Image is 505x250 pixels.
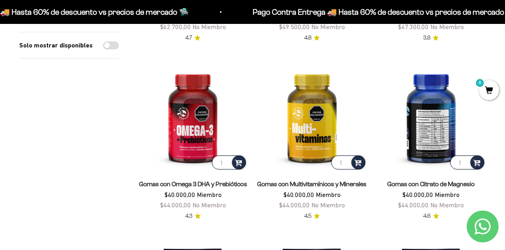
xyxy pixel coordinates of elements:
[304,33,320,42] a: 4.84.8 de 5.0 estrellas
[139,181,247,187] a: Gomas con Omega 3 DHA y Prebióticos
[311,201,345,209] span: No Miembro
[304,212,311,220] span: 4.5
[197,191,222,198] span: Miembro
[423,33,439,42] a: 3.83.8 de 5.0 estrellas
[435,191,459,198] span: Miembro
[376,62,486,171] img: Gomas con Citrato de Magnesio
[279,201,310,209] span: $44.000,00
[479,87,499,95] a: 0
[423,33,430,42] span: 3.8
[387,181,475,187] a: Gomas con Citrato de Magnesio
[160,23,191,30] span: $62.700,00
[316,191,341,198] span: Miembro
[283,191,314,198] span: $40.000,00
[398,201,429,209] span: $44.000,00
[185,212,201,220] a: 4.34.3 de 5.0 estrellas
[304,212,320,220] a: 4.54.5 de 5.0 estrellas
[257,181,366,187] a: Gomas con Multivitamínicos y Minerales
[164,191,195,198] span: $40.000,00
[192,23,226,30] span: No Miembro
[185,212,192,220] span: 4.3
[311,23,345,30] span: No Miembro
[423,212,431,220] span: 4.6
[423,212,439,220] a: 4.64.6 de 5.0 estrellas
[398,23,429,30] span: $47.300,00
[430,201,464,209] span: No Miembro
[19,40,93,51] label: Solo mostrar disponibles
[475,78,485,88] mark: 0
[304,33,311,42] span: 4.8
[185,33,192,42] span: 4.7
[402,191,433,198] span: $40.000,00
[240,6,503,18] p: Pago Contra Entrega 🚚 Hasta 60% de descuento vs precios de mercado 🛸
[430,23,464,30] span: No Miembro
[185,33,200,42] a: 4.74.7 de 5.0 estrellas
[192,201,226,209] span: No Miembro
[160,201,191,209] span: $44.000,00
[279,23,310,30] span: $49.500,00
